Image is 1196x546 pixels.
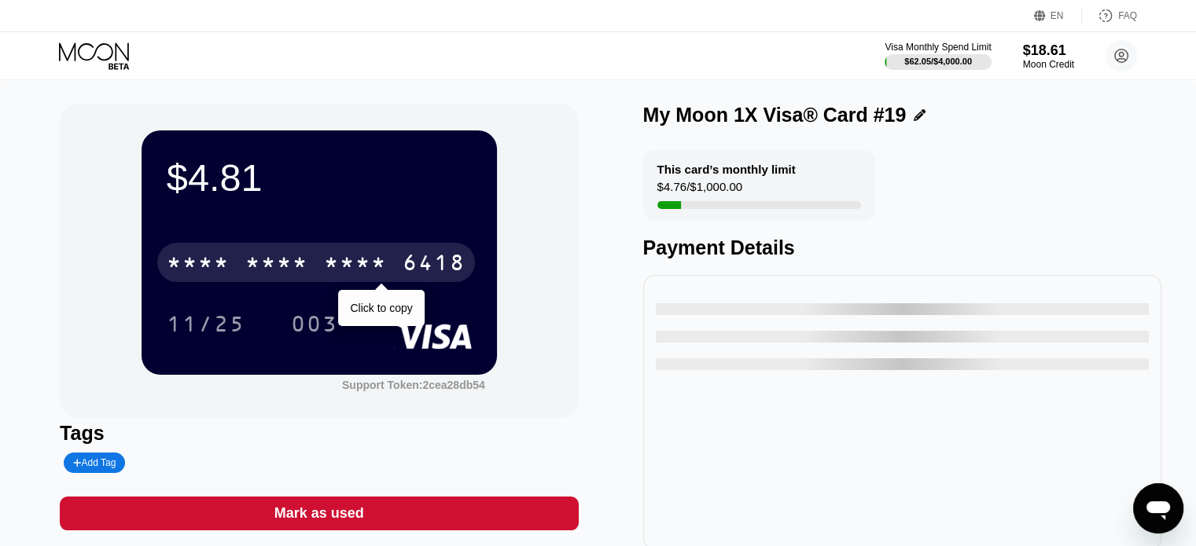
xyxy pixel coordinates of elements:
div: Moon Credit [1023,59,1074,70]
div: Payment Details [643,236,1161,259]
div: EN [1051,10,1064,21]
div: 11/25 [167,313,245,339]
div: This card’s monthly limit [657,163,796,176]
div: 11/25 [155,304,257,343]
div: FAQ [1082,8,1137,24]
div: 003 [279,304,350,343]
div: Tags [60,422,578,445]
div: Click to copy [350,302,412,314]
div: Add Tag [64,453,125,473]
div: 6418 [403,252,466,277]
div: Mark as used [274,504,364,522]
iframe: Dugme za pokretanje prozora za razmenu poruka [1133,483,1183,533]
div: FAQ [1118,10,1137,21]
div: Visa Monthly Spend Limit$62.05/$4,000.00 [885,42,991,70]
div: $18.61Moon Credit [1023,42,1074,70]
div: Support Token: 2cea28db54 [342,379,485,391]
div: 003 [291,313,338,339]
div: $62.05 / $4,000.00 [904,57,972,66]
div: My Moon 1X Visa® Card #19 [643,104,907,126]
div: $4.81 [167,156,472,200]
div: Mark as used [60,497,578,530]
div: $18.61 [1023,42,1074,59]
div: Support Token:2cea28db54 [342,379,485,391]
div: Add Tag [73,457,116,468]
div: $4.76 / $1,000.00 [657,180,742,201]
div: EN [1034,8,1082,24]
div: Visa Monthly Spend Limit [885,42,991,53]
